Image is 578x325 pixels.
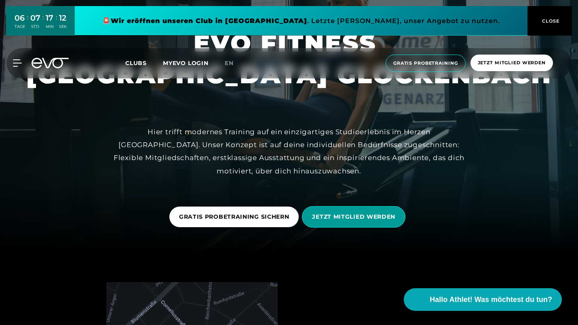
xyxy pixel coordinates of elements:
button: CLOSE [527,6,572,36]
span: Hallo Athlet! Was möchtest du tun? [430,294,552,305]
div: SEK [59,24,67,30]
div: STD [30,24,40,30]
button: Hallo Athlet! Was möchtest du tun? [404,288,562,311]
span: Jetzt Mitglied werden [478,59,546,66]
div: MIN [46,24,54,30]
div: Hier trifft modernes Training auf ein einzigartiges Studioerlebnis im Herzen [GEOGRAPHIC_DATA]. U... [107,125,471,177]
span: Clubs [125,59,147,67]
a: Clubs [125,59,163,67]
div: : [56,13,57,34]
div: 06 [15,12,25,24]
a: GRATIS PROBETRAINING SICHERN [169,200,302,233]
span: GRATIS PROBETRAINING SICHERN [179,213,289,221]
span: CLOSE [540,17,560,25]
div: TAGE [15,24,25,30]
div: 17 [46,12,54,24]
a: en [225,59,243,68]
div: 07 [30,12,40,24]
span: en [225,59,234,67]
div: 12 [59,12,67,24]
div: : [27,13,28,34]
span: Gratis Probetraining [393,60,458,67]
span: JETZT MITGLIED WERDEN [312,213,395,221]
a: JETZT MITGLIED WERDEN [302,200,409,234]
a: Jetzt Mitglied werden [468,55,555,72]
a: MYEVO LOGIN [163,59,209,67]
a: Gratis Probetraining [383,55,468,72]
div: : [42,13,44,34]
